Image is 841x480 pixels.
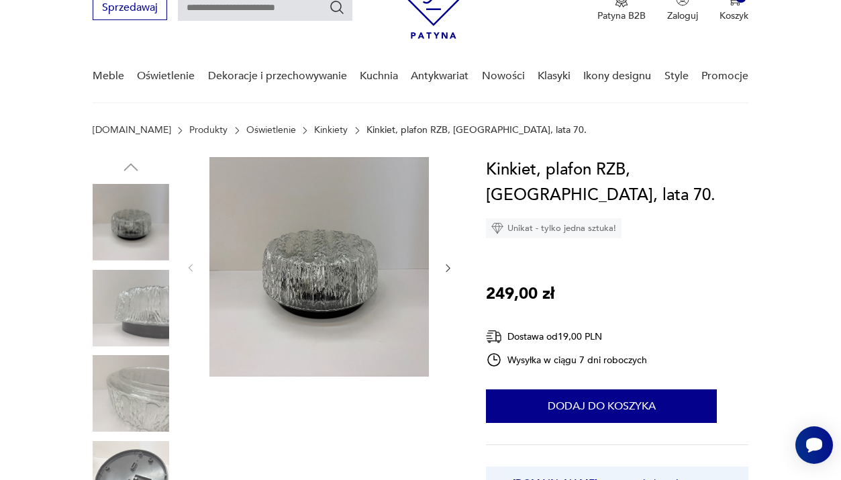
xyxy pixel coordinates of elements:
a: [DOMAIN_NAME] [93,125,171,136]
div: Dostawa od 19,00 PLN [486,328,647,345]
h1: Kinkiet, plafon RZB, [GEOGRAPHIC_DATA], lata 70. [486,157,748,208]
a: Oświetlenie [137,50,195,102]
img: Ikona dostawy [486,328,502,345]
a: Style [664,50,689,102]
a: Kinkiety [314,125,348,136]
img: Zdjęcie produktu Kinkiet, plafon RZB, Niemcy, lata 70. [93,270,169,346]
a: Kuchnia [360,50,398,102]
button: Dodaj do koszyka [486,389,717,423]
p: Koszyk [720,9,748,22]
img: Zdjęcie produktu Kinkiet, plafon RZB, Niemcy, lata 70. [209,157,429,377]
img: Zdjęcie produktu Kinkiet, plafon RZB, Niemcy, lata 70. [93,184,169,260]
a: Klasyki [538,50,571,102]
p: Zaloguj [667,9,698,22]
p: Kinkiet, plafon RZB, [GEOGRAPHIC_DATA], lata 70. [366,125,587,136]
a: Promocje [701,50,748,102]
a: Oświetlenie [246,125,296,136]
img: Zdjęcie produktu Kinkiet, plafon RZB, Niemcy, lata 70. [93,355,169,432]
div: Wysyłka w ciągu 7 dni roboczych [486,352,647,368]
img: Ikona diamentu [491,222,503,234]
a: Nowości [482,50,525,102]
a: Antykwariat [411,50,468,102]
a: Meble [93,50,124,102]
p: Patyna B2B [597,9,646,22]
a: Produkty [189,125,228,136]
a: Sprzedawaj [93,4,167,13]
iframe: Smartsupp widget button [795,426,833,464]
a: Ikony designu [583,50,651,102]
p: 249,00 zł [486,281,554,307]
a: Dekoracje i przechowywanie [208,50,347,102]
div: Unikat - tylko jedna sztuka! [486,218,622,238]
